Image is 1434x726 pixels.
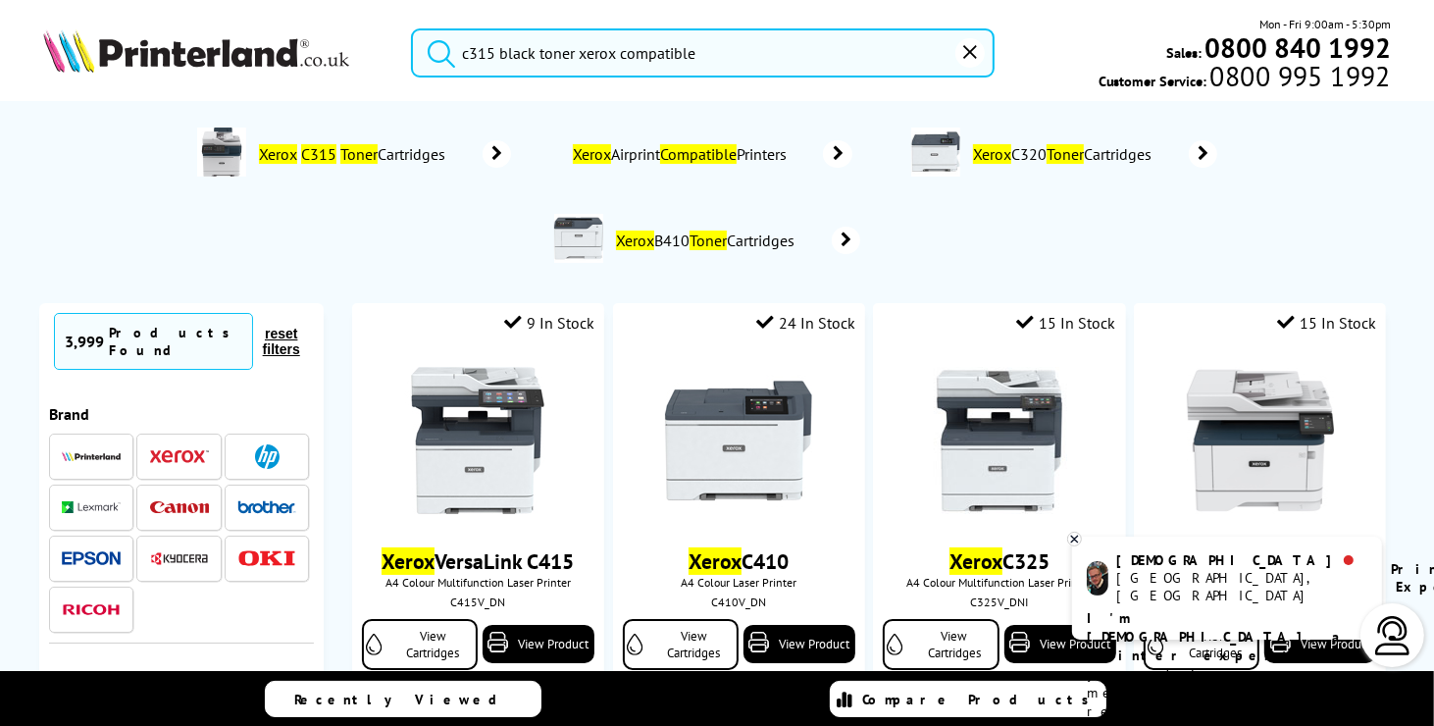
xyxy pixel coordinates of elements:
[660,144,737,164] mark: Compatible
[689,547,789,575] a: XeroxC410
[573,144,611,164] mark: Xerox
[265,681,541,717] a: Recently Viewed
[255,444,280,469] img: HP
[404,367,551,514] img: Xerox-VersaLink-C415-Front-Main-Small.jpg
[237,500,296,514] img: Brother
[367,595,589,609] div: C415V_DN
[970,144,1159,164] span: C320 Cartridges
[109,324,242,359] div: Products Found
[862,691,1100,708] span: Compare Products
[411,28,995,78] input: Search product or brand
[623,575,855,590] span: A4 Colour Laser Printer
[62,551,121,566] img: Epson
[256,144,453,164] span: Cartridges
[150,501,209,514] img: Canon
[883,619,999,670] a: View Cartridges
[504,313,594,333] div: 9 In Stock
[362,575,594,590] span: A4 Colour Multifunction Laser Printer
[1017,313,1116,333] div: 15 In Stock
[1204,29,1391,66] b: 0800 840 1992
[689,547,742,575] mark: Xerox
[554,214,603,263] img: Xerox-B410-DeptImage.jpg
[49,668,111,688] span: Category
[1166,43,1202,62] span: Sales:
[628,595,850,609] div: C410V_DN
[665,367,812,514] img: Xerox-C410-Front-Main-Small.jpg
[301,144,336,164] mark: C315
[259,144,297,164] mark: Xerox
[62,604,121,615] img: Ricoh
[382,547,574,575] a: XeroxVersaLink C415
[970,128,1217,181] a: XeroxC320TonerCartridges
[197,128,246,177] img: C315V_DNIUK-conspage.jpg
[43,29,386,77] a: Printerland Logo
[911,128,960,177] img: c320v_dni-deptimage.jpg
[756,313,855,333] div: 24 In Stock
[949,547,1002,575] mark: Xerox
[1087,609,1367,721] p: of 19 years! Leave me a message and I'll respond ASAP
[973,144,1011,164] mark: Xerox
[150,449,209,463] img: Xerox
[613,231,802,250] span: B410 Cartridges
[570,144,794,164] span: Airprint Printers
[883,575,1115,590] span: A4 Colour Multifunction Laser Printer
[253,325,309,358] button: reset filters
[1099,67,1391,90] span: Customer Service:
[256,128,511,181] a: Xerox C315 TonerCartridges
[62,501,121,513] img: Lexmark
[1116,551,1366,569] div: [DEMOGRAPHIC_DATA]
[362,619,478,670] a: View Cartridges
[1373,616,1412,655] img: user-headset-light.svg
[613,214,860,267] a: XeroxB410TonerCartridges
[1207,67,1391,85] span: 0800 995 1992
[62,451,121,461] img: Printerland
[1116,569,1366,604] div: [GEOGRAPHIC_DATA], [GEOGRAPHIC_DATA]
[65,332,104,351] span: 3,999
[616,231,654,250] mark: Xerox
[623,619,739,670] a: View Cartridges
[483,625,594,663] a: View Product
[340,144,378,164] mark: Toner
[1259,15,1391,33] span: Mon - Fri 9:00am - 5:30pm
[690,231,727,250] mark: Toner
[1277,313,1376,333] div: 15 In Stock
[382,547,435,575] mark: Xerox
[1202,38,1391,57] a: 0800 840 1992
[1087,609,1346,664] b: I'm [DEMOGRAPHIC_DATA], a printer expert
[1004,625,1116,663] a: View Product
[926,367,1073,514] img: xerox-c325-front-small.jpg
[949,547,1050,575] a: XeroxC325
[570,140,852,168] a: XeroxAirprintCompatiblePrinters
[888,595,1110,609] div: C325V_DNI
[294,691,517,708] span: Recently Viewed
[43,29,349,73] img: Printerland Logo
[1087,561,1108,596] img: chris-livechat.png
[49,404,89,424] span: Brand
[1047,144,1084,164] mark: Toner
[743,625,855,663] a: View Product
[830,681,1106,717] a: Compare Products
[1187,367,1334,514] img: Xerox-B305-Front-Small.jpg
[150,551,209,566] img: Kyocera
[237,550,296,567] img: OKI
